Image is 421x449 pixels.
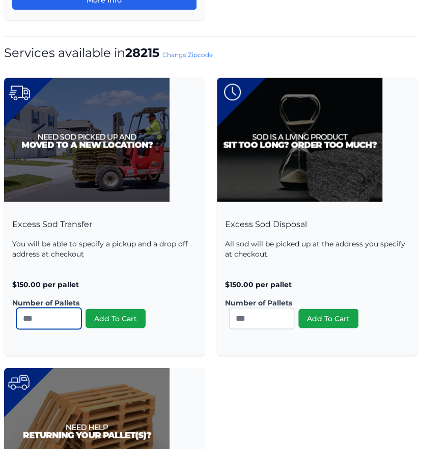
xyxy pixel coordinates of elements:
p: You will be able to specify a pickup and a drop off address at checkout [12,238,197,259]
div: Excess Sod Transfer [4,208,205,355]
h1: Services available in [4,45,417,61]
p: $150.00 per pallet [12,279,197,289]
a: Change Zipcode [162,51,213,59]
button: Add To Cart [86,308,146,328]
strong: 28215 [125,45,159,60]
button: Add To Cart [298,308,358,328]
div: Excess Sod Disposal [217,208,417,355]
p: All sod will be picked up at the address you specify at checkout. [225,238,409,259]
label: Number of Pallets [225,297,401,307]
img: Excess Sod Disposal Product Image [217,77,382,202]
p: $150.00 per pallet [225,279,409,289]
label: Number of Pallets [12,297,188,307]
img: Excess Sod Transfer Product Image [4,77,170,202]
